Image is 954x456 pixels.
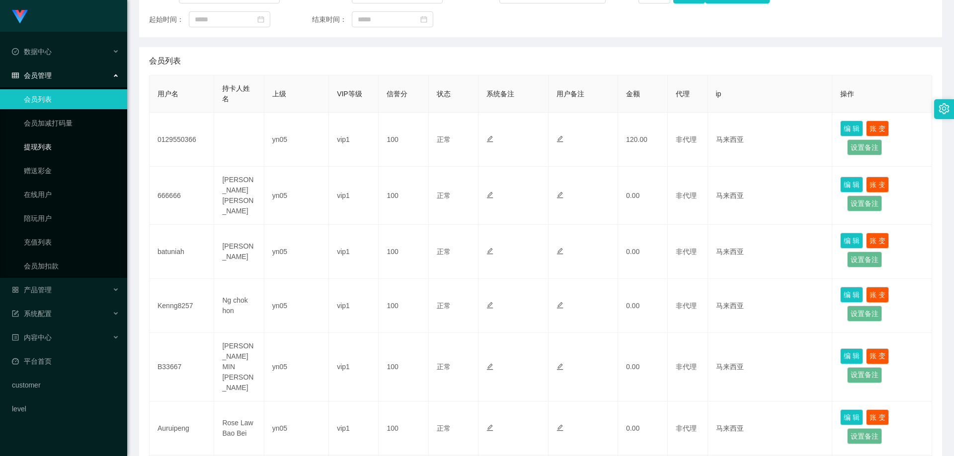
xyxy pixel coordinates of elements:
i: 图标: profile [12,334,19,341]
td: 120.00 [618,113,668,167]
i: 图标: edit [486,424,493,431]
span: 非代理 [676,192,697,199]
td: vip1 [329,113,379,167]
td: 马来西亚 [708,401,833,456]
button: 账 变 [866,177,889,193]
td: 0.00 [618,333,668,401]
a: 会员加扣款 [24,256,119,276]
span: 金额 [626,90,640,98]
td: 0.00 [618,279,668,333]
span: 非代理 [676,248,697,256]
td: yn05 [264,401,329,456]
i: 图标: edit [486,135,493,142]
button: 设置备注 [847,428,882,444]
td: 0.00 [618,167,668,225]
td: yn05 [264,113,329,167]
td: 马来西亚 [708,225,833,279]
img: logo.9652507e.png [12,10,28,24]
span: 产品管理 [12,286,52,294]
td: 100 [379,401,428,456]
span: 内容中心 [12,333,52,341]
span: 正常 [437,135,451,143]
td: [PERSON_NAME] [PERSON_NAME] [214,167,264,225]
td: yn05 [264,225,329,279]
button: 设置备注 [847,139,882,155]
td: 马来西亚 [708,333,833,401]
span: 正常 [437,192,451,199]
span: 起始时间： [149,14,189,25]
i: 图标: check-circle-o [12,48,19,55]
a: 充值列表 [24,232,119,252]
i: 图标: edit [556,192,563,198]
i: 图标: edit [556,135,563,142]
a: 会员加减打码量 [24,113,119,133]
td: vip1 [329,167,379,225]
span: 系统备注 [486,90,514,98]
i: 图标: edit [556,248,563,255]
button: 设置备注 [847,252,882,267]
td: 马来西亚 [708,279,833,333]
button: 账 变 [866,287,889,303]
span: 正常 [437,248,451,256]
span: 非代理 [676,135,697,143]
button: 编 辑 [840,177,863,193]
i: 图标: edit [486,192,493,198]
button: 设置备注 [847,306,882,322]
span: 会员列表 [149,55,181,67]
td: [PERSON_NAME] [214,225,264,279]
button: 账 变 [866,348,889,364]
i: 图标: edit [486,302,493,309]
span: 结束时间： [312,14,352,25]
td: yn05 [264,333,329,401]
span: 会员管理 [12,71,52,79]
button: 编 辑 [840,409,863,425]
span: 状态 [437,90,451,98]
span: 正常 [437,302,451,310]
i: 图标: calendar [420,16,427,23]
span: 上级 [272,90,286,98]
td: 100 [379,167,428,225]
a: 赠送彩金 [24,161,119,181]
button: 设置备注 [847,367,882,383]
a: customer [12,375,119,395]
span: ip [716,90,721,98]
i: 图标: edit [556,302,563,309]
a: level [12,399,119,419]
button: 编 辑 [840,348,863,364]
td: Kenng8257 [150,279,214,333]
span: 操作 [840,90,854,98]
i: 图标: appstore-o [12,286,19,293]
td: batuniah [150,225,214,279]
span: 正常 [437,363,451,371]
span: 数据中心 [12,48,52,56]
i: 图标: calendar [257,16,264,23]
td: Rose Law Bao Bei [214,401,264,456]
a: 提现列表 [24,137,119,157]
td: vip1 [329,333,379,401]
td: vip1 [329,225,379,279]
td: vip1 [329,279,379,333]
button: 编 辑 [840,121,863,136]
span: 非代理 [676,424,697,432]
button: 账 变 [866,233,889,249]
a: 在线用户 [24,185,119,204]
td: 马来西亚 [708,167,833,225]
i: 图标: edit [556,424,563,431]
span: 用户名 [158,90,178,98]
a: 陪玩用户 [24,208,119,228]
span: 信誉分 [387,90,407,98]
i: 图标: edit [486,363,493,370]
td: 马来西亚 [708,113,833,167]
i: 图标: edit [556,363,563,370]
button: 设置备注 [847,195,882,211]
i: 图标: table [12,72,19,79]
td: 100 [379,279,428,333]
span: 非代理 [676,302,697,310]
span: VIP等级 [337,90,362,98]
td: 0.00 [618,401,668,456]
button: 账 变 [866,409,889,425]
td: 0.00 [618,225,668,279]
td: 100 [379,333,428,401]
span: 正常 [437,424,451,432]
td: 100 [379,225,428,279]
